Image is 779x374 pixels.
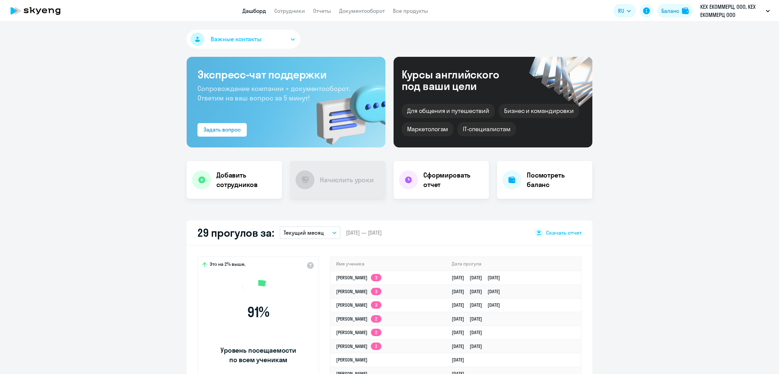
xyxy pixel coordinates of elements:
a: [DATE][DATE] [452,343,488,349]
th: Дата прогула [446,257,581,271]
h4: Посмотреть баланс [527,170,587,189]
a: [PERSON_NAME]3 [336,302,381,308]
span: Уровень посещаемости по всем ученикам [219,346,297,365]
button: Задать вопрос [197,123,247,137]
app-skyeng-badge: 2 [371,329,381,336]
span: RU [618,7,624,15]
a: Сотрудники [274,7,305,14]
button: КЕХ ЕКОММЕРЦ, ООО, КЕХ ЕКОММЕРЦ ООО [697,3,773,19]
button: Балансbalance [657,4,693,18]
div: Баланс [661,7,679,15]
span: Сопровождение компании + документооборот. Ответим на ваш вопрос за 5 минут! [197,84,350,102]
a: [PERSON_NAME] [336,357,368,363]
h4: Сформировать отчет [423,170,483,189]
a: [DATE] [452,357,470,363]
a: [PERSON_NAME]3 [336,288,381,295]
h4: Добавить сотрудников [216,170,277,189]
app-skyeng-badge: 3 [371,301,381,309]
a: Дашборд [242,7,266,14]
button: Текущий месяц [280,226,340,239]
h3: Экспресс-чат поддержки [197,68,375,81]
app-skyeng-badge: 3 [371,274,381,281]
span: Скачать отчет [546,229,582,236]
div: Задать вопрос [204,125,241,134]
h4: Начислить уроки [320,175,374,185]
app-skyeng-badge: 2 [371,315,381,323]
app-skyeng-badge: 3 [371,288,381,295]
a: [DATE][DATE] [452,329,488,335]
span: Это на 2% выше, [210,261,245,269]
h2: 29 прогулов за: [197,226,274,239]
span: [DATE] — [DATE] [346,229,382,236]
a: [PERSON_NAME]3 [336,275,381,281]
a: [DATE][DATE] [452,316,488,322]
p: Текущий месяц [284,229,324,237]
a: [DATE][DATE][DATE] [452,275,505,281]
img: balance [682,7,689,14]
a: Все продукты [393,7,428,14]
a: Отчеты [313,7,331,14]
div: Курсы английского под ваши цели [402,69,517,92]
div: Маркетологам [402,122,453,136]
a: [PERSON_NAME]2 [336,343,381,349]
app-skyeng-badge: 2 [371,343,381,350]
button: Важные контакты [187,30,300,49]
a: [PERSON_NAME]2 [336,316,381,322]
p: КЕХ ЕКОММЕРЦ, ООО, КЕХ ЕКОММЕРЦ ООО [700,3,763,19]
button: RU [613,4,636,18]
span: Важные контакты [211,35,261,44]
a: Документооборот [339,7,385,14]
div: Для общения и путешествий [402,104,495,118]
img: bg-img [307,71,385,147]
a: [PERSON_NAME]2 [336,329,381,335]
span: 91 % [219,304,297,320]
div: IT-специалистам [457,122,516,136]
a: [DATE][DATE][DATE] [452,288,505,295]
a: [DATE][DATE][DATE] [452,302,505,308]
th: Имя ученика [331,257,446,271]
div: Бизнес и командировки [499,104,579,118]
